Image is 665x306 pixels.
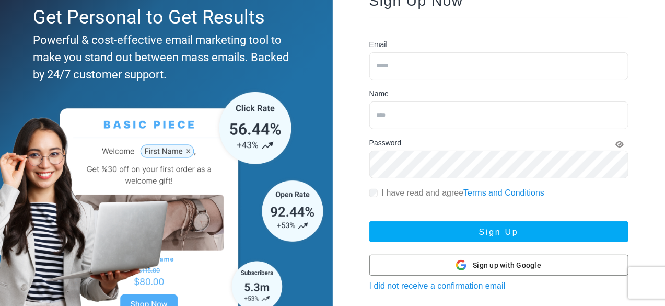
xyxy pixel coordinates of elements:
[369,221,628,242] button: Sign Up
[33,31,295,83] div: Powerful & cost-effective email marketing tool to make you stand out between mass emails. Backed ...
[369,88,389,99] label: Name
[369,39,388,50] label: Email
[382,187,544,199] label: I have read and agree
[473,260,541,271] span: Sign up with Google
[616,141,624,148] i: Show Password
[33,3,295,31] div: Get Personal to Get Results
[463,188,544,197] a: Terms and Conditions
[369,138,401,149] label: Password
[369,281,506,290] a: I did not receive a confirmation email
[369,255,628,276] button: Sign up with Google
